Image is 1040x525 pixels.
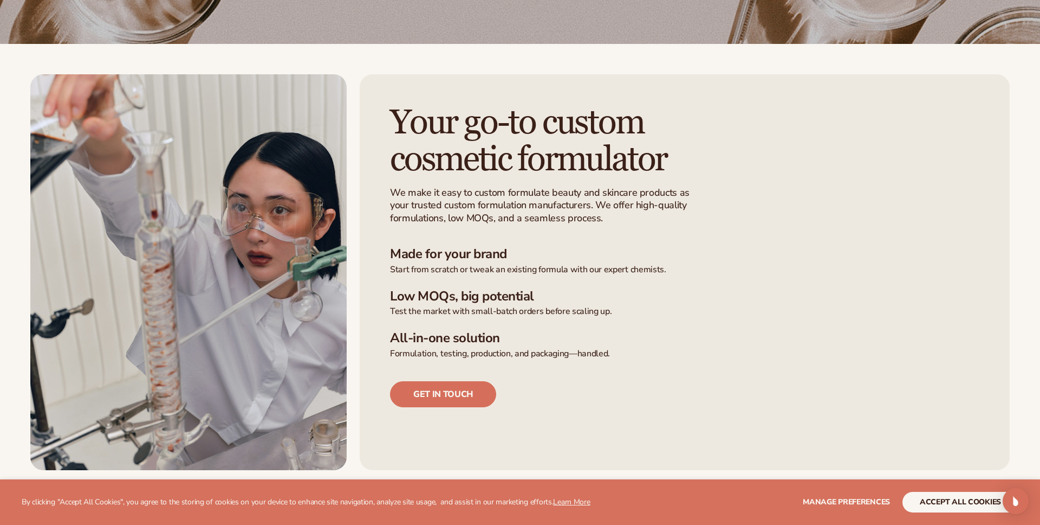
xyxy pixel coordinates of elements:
h3: Low MOQs, big potential [390,289,979,304]
a: Learn More [553,497,590,507]
h3: Made for your brand [390,246,979,262]
img: Female scientist in chemistry lab. [30,74,347,470]
p: Test the market with small-batch orders before scaling up. [390,306,979,317]
p: We make it easy to custom formulate beauty and skincare products as your trusted custom formulati... [390,187,696,225]
p: Formulation, testing, production, and packaging—handled. [390,348,979,360]
p: By clicking "Accept All Cookies", you agree to the storing of cookies on your device to enhance s... [22,498,590,507]
div: Open Intercom Messenger [1003,488,1029,514]
p: Start from scratch or tweak an existing formula with our expert chemists. [390,264,979,276]
a: Get in touch [390,381,496,407]
h1: Your go-to custom cosmetic formulator [390,105,719,177]
h3: All-in-one solution [390,330,979,346]
button: Manage preferences [803,492,890,513]
button: accept all cookies [902,492,1018,513]
span: Manage preferences [803,497,890,507]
